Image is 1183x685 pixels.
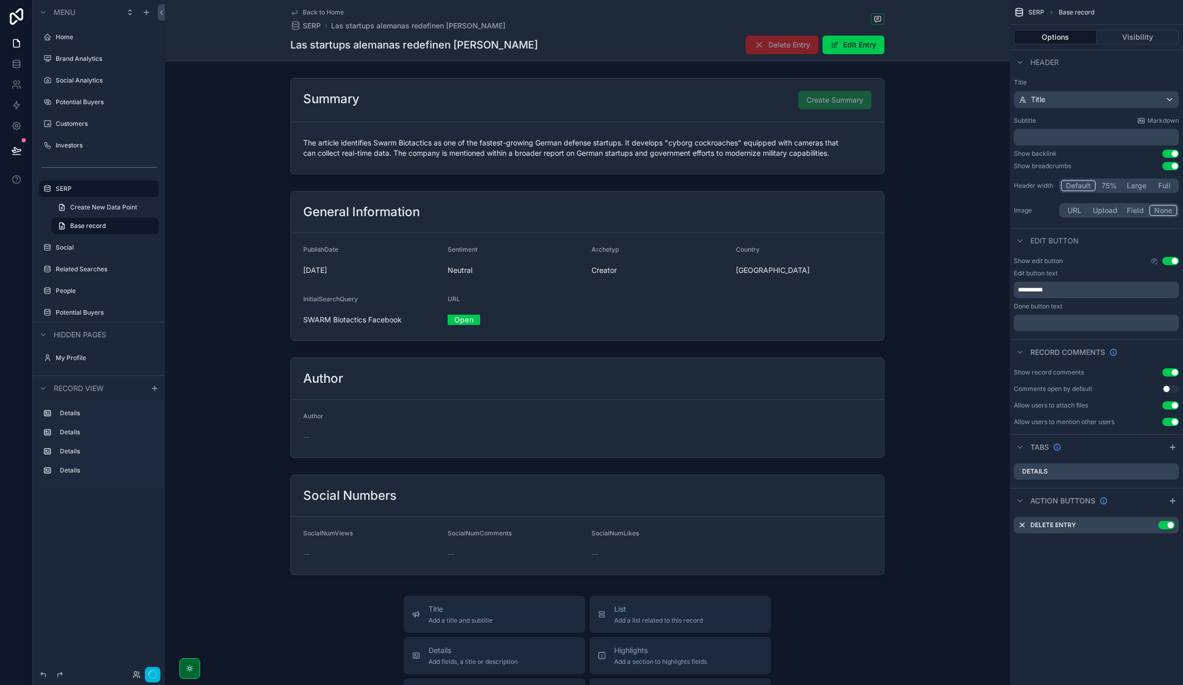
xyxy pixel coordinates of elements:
[1022,467,1048,476] label: Details
[1014,257,1063,265] label: Show edit button
[1031,94,1045,105] span: Title
[614,604,703,614] span: List
[1030,521,1076,529] label: Delete Entry
[404,637,585,674] button: DetailsAdd fields, a title or description
[56,243,153,252] label: Social
[56,33,153,41] label: Home
[54,330,106,340] span: Hidden pages
[56,98,153,106] label: Potential Buyers
[56,141,153,150] label: Investors
[1151,180,1177,191] button: Full
[60,428,151,436] label: Details
[589,637,771,674] button: HighlightsAdd a section to highlights fields
[614,616,703,625] span: Add a list related to this record
[1014,282,1179,298] div: scrollable content
[1030,496,1095,506] span: Action buttons
[1014,315,1179,331] div: scrollable content
[1061,180,1096,191] button: Default
[614,658,707,666] span: Add a section to highlights fields
[429,616,492,625] span: Add a title and subtitle
[56,76,153,85] label: Social Analytics
[290,38,538,52] h1: Las startups alemanas redefinen [PERSON_NAME]
[1030,347,1105,357] span: Record comments
[1147,117,1179,125] span: Markdown
[303,8,344,17] span: Back to Home
[56,354,153,362] label: My Profile
[404,596,585,633] button: TitleAdd a title and subtitle
[1149,205,1177,216] button: None
[589,596,771,633] button: ListAdd a list related to this record
[1061,205,1088,216] button: URL
[331,21,505,31] a: Las startups alemanas redefinen [PERSON_NAME]
[1014,150,1057,158] div: Show backlink
[1014,117,1036,125] label: Subtitle
[60,409,151,417] label: Details
[1030,57,1059,68] span: Header
[52,199,159,216] a: Create New Data Point
[1014,368,1084,377] div: Show record comments
[1028,8,1044,17] span: SERP
[1096,180,1122,191] button: 75%
[1030,236,1079,246] span: Edit button
[52,218,159,234] a: Base record
[54,383,104,394] span: Record view
[56,265,153,273] label: Related Searches
[1059,8,1094,17] span: Base record
[1014,162,1071,170] div: Show breadcrumbs
[1014,129,1179,145] div: scrollable content
[33,400,165,489] div: scrollable content
[290,8,344,17] a: Back to Home
[1030,442,1049,452] span: Tabs
[1014,182,1055,190] label: Header width
[1097,30,1179,44] button: Visibility
[1014,78,1179,87] label: Title
[1014,30,1097,44] button: Options
[60,447,151,455] label: Details
[60,466,151,475] label: Details
[1014,91,1179,108] button: Title
[823,36,884,54] button: Edit Entry
[1014,418,1114,426] div: Allow users to mention other users
[303,21,321,31] span: SERP
[56,287,153,295] label: People
[614,645,707,656] span: Highlights
[290,21,321,31] a: SERP
[1014,385,1092,393] div: Comments open by default
[1137,117,1179,125] a: Markdown
[1014,269,1058,278] label: Edit button text
[70,222,106,230] span: Base record
[56,308,153,317] label: Potential Buyers
[56,55,153,63] label: Brand Analytics
[56,185,153,193] label: SERP
[1014,401,1088,410] div: Allow users to attach files
[1122,205,1149,216] button: Field
[54,7,75,18] span: Menu
[429,658,518,666] span: Add fields, a title or description
[429,645,518,656] span: Details
[56,120,153,128] label: Customers
[1122,180,1151,191] button: Large
[1014,302,1062,311] label: Done button text
[429,604,492,614] span: Title
[1088,205,1122,216] button: Upload
[1014,206,1055,215] label: Image
[70,203,137,211] span: Create New Data Point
